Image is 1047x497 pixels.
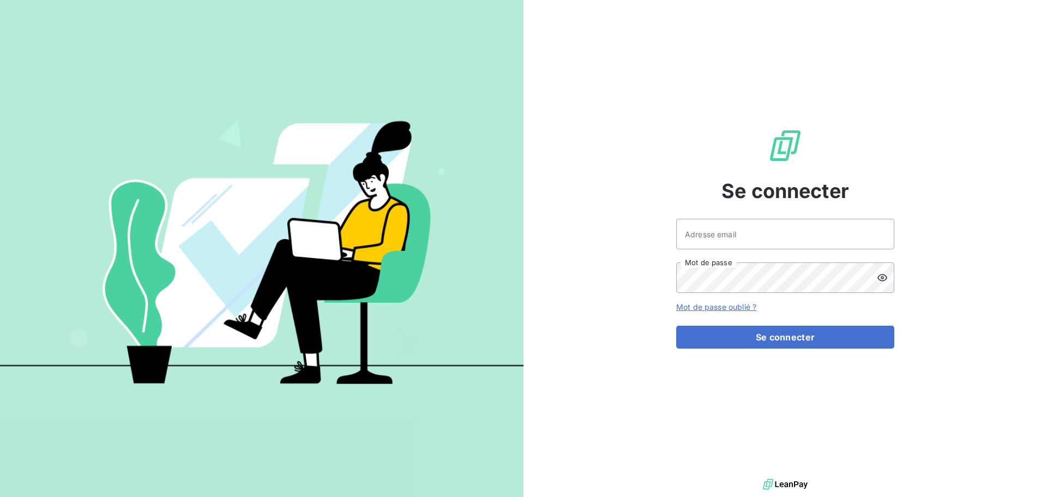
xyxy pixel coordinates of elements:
input: placeholder [676,219,894,249]
button: Se connecter [676,326,894,349]
img: logo [763,476,808,493]
a: Mot de passe oublié ? [676,302,756,312]
img: Logo LeanPay [768,128,803,163]
span: Se connecter [721,176,849,206]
